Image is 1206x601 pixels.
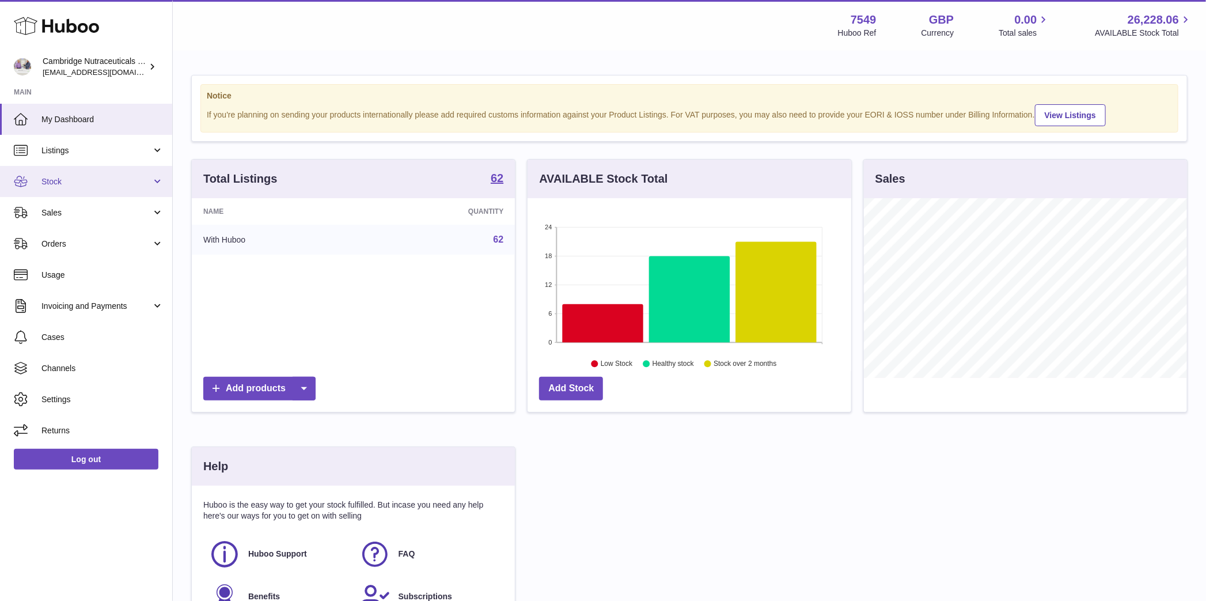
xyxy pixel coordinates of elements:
a: View Listings [1035,104,1106,126]
span: Total sales [999,28,1050,39]
a: 0.00 Total sales [999,12,1050,39]
span: Channels [41,363,164,374]
span: 26,228.06 [1128,12,1179,28]
div: Cambridge Nutraceuticals Ltd [43,56,146,78]
a: Log out [14,449,158,470]
span: Orders [41,239,151,250]
span: Cases [41,332,164,343]
span: Stock [41,176,151,187]
span: My Dashboard [41,114,164,125]
div: Huboo Ref [838,28,877,39]
a: FAQ [359,539,498,570]
h3: Help [203,459,228,474]
span: [EMAIL_ADDRESS][DOMAIN_NAME] [43,67,169,77]
p: Huboo is the easy way to get your stock fulfilled. But incase you need any help here's our ways f... [203,500,503,521]
text: 6 [549,310,552,317]
a: Add Stock [539,377,603,400]
span: 0.00 [1015,12,1037,28]
a: Add products [203,377,316,400]
strong: Notice [207,90,1172,101]
strong: GBP [929,12,954,28]
span: FAQ [399,549,415,560]
text: 18 [545,252,552,259]
span: Listings [41,145,151,156]
th: Name [192,198,362,225]
img: qvc@camnutra.com [14,58,31,75]
span: Sales [41,207,151,218]
td: With Huboo [192,225,362,255]
span: Huboo Support [248,549,307,560]
strong: 7549 [851,12,877,28]
a: 62 [494,235,504,244]
h3: AVAILABLE Stock Total [539,171,668,187]
span: Invoicing and Payments [41,301,151,312]
th: Quantity [362,198,515,225]
text: Low Stock [601,360,633,368]
div: If you're planning on sending your products internationally please add required customs informati... [207,103,1172,126]
a: 26,228.06 AVAILABLE Stock Total [1095,12,1192,39]
h3: Total Listings [203,171,278,187]
text: 24 [545,224,552,230]
a: Huboo Support [209,539,348,570]
span: Returns [41,425,164,436]
h3: Sales [875,171,905,187]
a: 62 [491,172,503,186]
text: Healthy stock [653,360,695,368]
span: Usage [41,270,164,281]
text: 0 [549,339,552,346]
span: AVAILABLE Stock Total [1095,28,1192,39]
span: Settings [41,394,164,405]
div: Currency [921,28,954,39]
text: 12 [545,281,552,288]
text: Stock over 2 months [714,360,777,368]
strong: 62 [491,172,503,184]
